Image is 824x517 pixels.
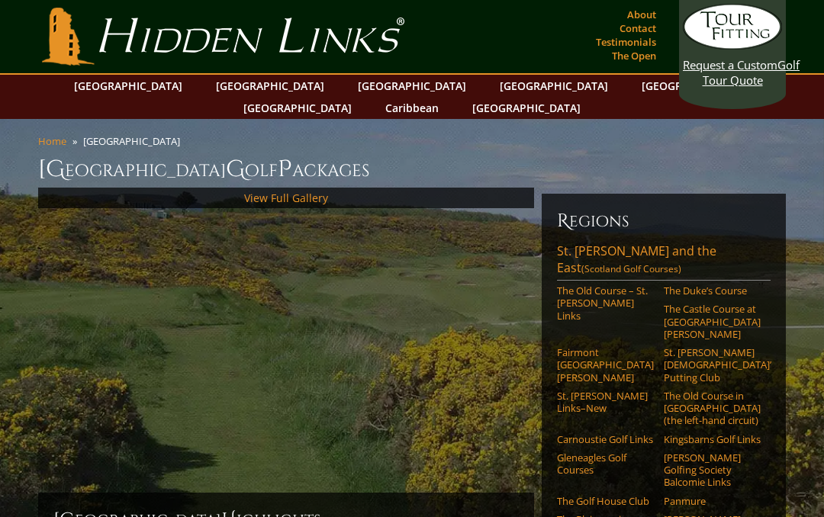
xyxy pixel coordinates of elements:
a: Caribbean [378,97,446,119]
a: About [623,4,660,25]
a: Request a CustomGolf Tour Quote [683,4,782,88]
a: St. [PERSON_NAME] [DEMOGRAPHIC_DATA]’ Putting Club [664,346,761,384]
span: P [278,154,292,185]
a: Contact [616,18,660,39]
a: The Open [608,45,660,66]
a: View Full Gallery [244,191,328,205]
a: The Old Course in [GEOGRAPHIC_DATA] (the left-hand circuit) [664,390,761,427]
a: [PERSON_NAME] Golfing Society Balcomie Links [664,451,761,489]
a: St. [PERSON_NAME] and the East(Scotland Golf Courses) [557,242,771,281]
span: (Scotland Golf Courses) [581,262,681,275]
a: Home [38,134,66,148]
a: Testimonials [592,31,660,53]
a: The Duke’s Course [664,284,761,297]
a: Fairmont [GEOGRAPHIC_DATA][PERSON_NAME] [557,346,654,384]
a: [GEOGRAPHIC_DATA] [236,97,359,119]
a: Gleneagles Golf Courses [557,451,654,477]
li: [GEOGRAPHIC_DATA] [83,134,186,148]
span: Request a Custom [683,57,777,72]
a: [GEOGRAPHIC_DATA] [634,75,758,97]
a: [GEOGRAPHIC_DATA] [350,75,474,97]
a: St. [PERSON_NAME] Links–New [557,390,654,415]
a: [GEOGRAPHIC_DATA] [465,97,588,119]
h1: [GEOGRAPHIC_DATA] olf ackages [38,154,786,185]
a: [GEOGRAPHIC_DATA] [208,75,332,97]
a: Kingsbarns Golf Links [664,433,761,445]
a: The Old Course – St. [PERSON_NAME] Links [557,284,654,322]
a: The Golf House Club [557,495,654,507]
a: Panmure [664,495,761,507]
a: The Castle Course at [GEOGRAPHIC_DATA][PERSON_NAME] [664,303,761,340]
span: G [226,154,245,185]
a: Carnoustie Golf Links [557,433,654,445]
a: [GEOGRAPHIC_DATA] [66,75,190,97]
a: [GEOGRAPHIC_DATA] [492,75,616,97]
h6: Regions [557,209,771,233]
